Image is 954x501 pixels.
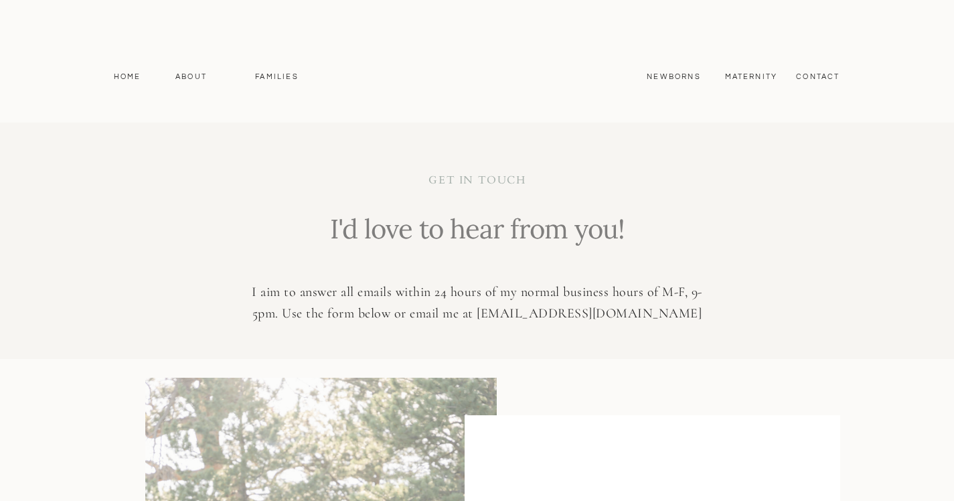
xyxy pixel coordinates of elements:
a: About [172,71,211,83]
a: Newborns [642,71,706,83]
a: MAternity [725,71,777,83]
a: Home [108,71,147,83]
p: I'd love to hear from you! [327,210,628,261]
p: get in touch [331,173,624,192]
a: Families [247,71,307,83]
p: I aim to answer all emails within 24 hours of my normal business hours of M-F, 9-5pm. Use the for... [240,281,715,325]
a: contact [789,71,848,83]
